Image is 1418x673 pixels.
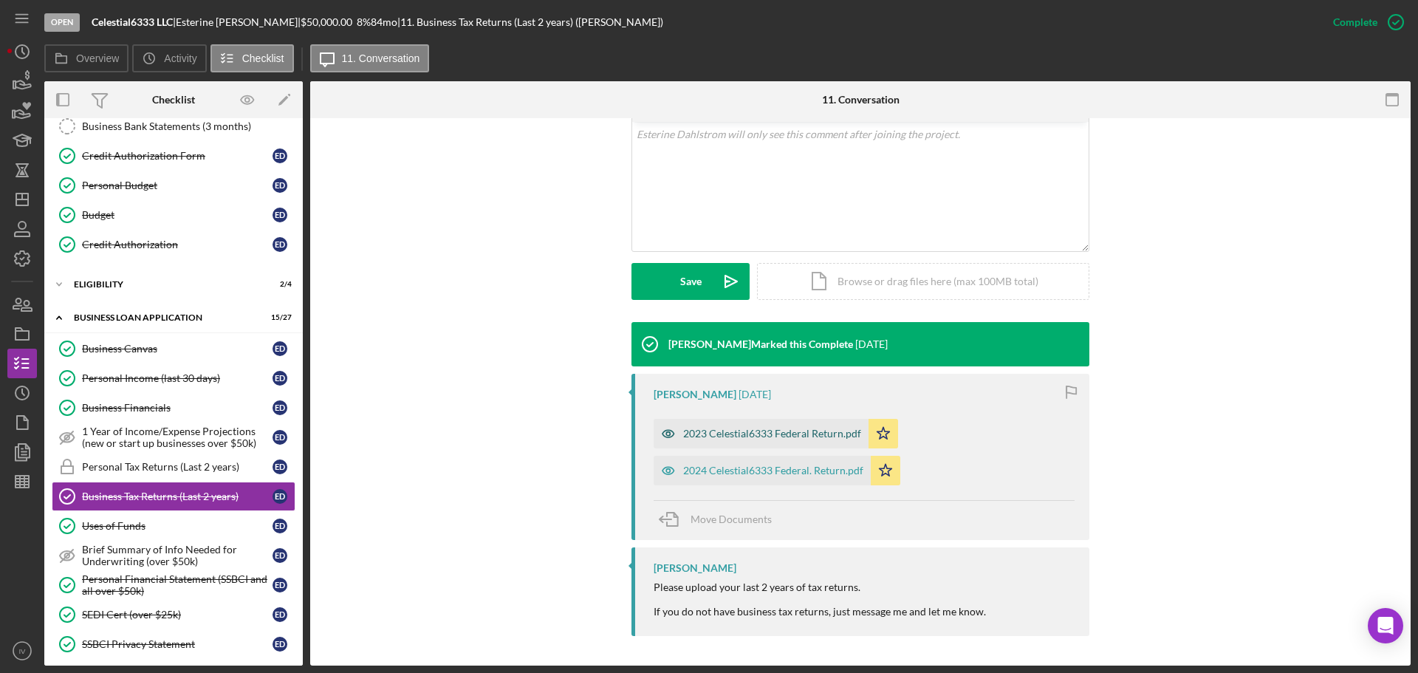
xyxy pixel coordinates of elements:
[176,16,301,28] div: Esterine [PERSON_NAME] |
[52,423,295,452] a: 1 Year of Income/Expense Projections (new or start up businesses over $50k)ED
[273,489,287,504] div: E D
[82,180,273,191] div: Personal Budget
[92,16,173,28] b: Celestial6333 LLC
[273,208,287,222] div: E D
[82,402,273,414] div: Business Financials
[52,541,295,570] a: Brief Summary of Info Needed for Underwriting (over $50k)ED
[76,52,119,64] label: Overview
[82,491,273,502] div: Business Tax Returns (Last 2 years)
[152,94,195,106] div: Checklist
[654,389,736,400] div: [PERSON_NAME]
[265,313,292,322] div: 15 / 27
[52,452,295,482] a: Personal Tax Returns (Last 2 years)ED
[683,428,861,440] div: 2023 Celestial6333 Federal Return.pdf
[273,148,287,163] div: E D
[52,230,295,259] a: Credit AuthorizationED
[132,44,206,72] button: Activity
[654,562,736,574] div: [PERSON_NAME]
[52,482,295,511] a: Business Tax Returns (Last 2 years)ED
[52,570,295,600] a: Personal Financial Statement (SSBCI and all over $50k)ED
[691,513,772,525] span: Move Documents
[18,647,26,655] text: IV
[739,389,771,400] time: 2025-07-28 16:44
[273,237,287,252] div: E D
[310,44,430,72] button: 11. Conversation
[82,638,273,650] div: SSBCI Privacy Statement
[74,313,255,322] div: BUSINESS LOAN APPLICATION
[74,280,255,289] div: ELIGIBILITY
[82,426,273,449] div: 1 Year of Income/Expense Projections (new or start up businesses over $50k)
[1333,7,1377,37] div: Complete
[273,341,287,356] div: E D
[82,609,273,621] div: SEDI Cert (over $25k)
[52,112,295,141] a: Business Bank Statements (3 months)
[855,338,888,350] time: 2025-07-28 16:44
[654,606,986,618] div: If you do not have business tax returns, just message me and let me know.
[357,16,371,28] div: 8 %
[52,629,295,659] a: SSBCI Privacy StatementED
[273,637,287,652] div: E D
[273,548,287,563] div: E D
[210,44,294,72] button: Checklist
[654,419,898,448] button: 2023 Celestial6333 Federal Return.pdf
[273,607,287,622] div: E D
[654,581,986,593] div: Please upload your last 2 years of tax returns.
[82,120,295,132] div: Business Bank Statements (3 months)
[242,52,284,64] label: Checklist
[631,263,750,300] button: Save
[680,263,702,300] div: Save
[273,460,287,474] div: E D
[52,393,295,423] a: Business FinancialsED
[82,343,273,355] div: Business Canvas
[668,338,853,350] div: [PERSON_NAME] Marked this Complete
[1318,7,1411,37] button: Complete
[265,280,292,289] div: 2 / 4
[273,400,287,415] div: E D
[44,13,80,32] div: Open
[301,16,357,28] div: $50,000.00
[273,371,287,386] div: E D
[52,141,295,171] a: Credit Authorization FormED
[52,363,295,393] a: Personal Income (last 30 days)ED
[82,461,273,473] div: Personal Tax Returns (Last 2 years)
[654,501,787,538] button: Move Documents
[654,456,900,485] button: 2024 Celestial6333 Federal. Return.pdf
[82,573,273,597] div: Personal Financial Statement (SSBCI and all over $50k)
[52,600,295,629] a: SEDI Cert (over $25k)ED
[7,636,37,666] button: IV
[273,578,287,592] div: E D
[822,94,900,106] div: 11. Conversation
[342,52,420,64] label: 11. Conversation
[371,16,397,28] div: 84 mo
[52,171,295,200] a: Personal BudgetED
[273,519,287,533] div: E D
[82,544,273,567] div: Brief Summary of Info Needed for Underwriting (over $50k)
[273,178,287,193] div: E D
[52,200,295,230] a: BudgetED
[44,44,129,72] button: Overview
[92,16,176,28] div: |
[82,372,273,384] div: Personal Income (last 30 days)
[397,16,663,28] div: | 11. Business Tax Returns (Last 2 years) ([PERSON_NAME])
[82,209,273,221] div: Budget
[52,511,295,541] a: Uses of FundsED
[273,430,287,445] div: E D
[52,334,295,363] a: Business CanvasED
[1368,608,1403,643] div: Open Intercom Messenger
[82,150,273,162] div: Credit Authorization Form
[82,520,273,532] div: Uses of Funds
[683,465,863,476] div: 2024 Celestial6333 Federal. Return.pdf
[82,239,273,250] div: Credit Authorization
[164,52,196,64] label: Activity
